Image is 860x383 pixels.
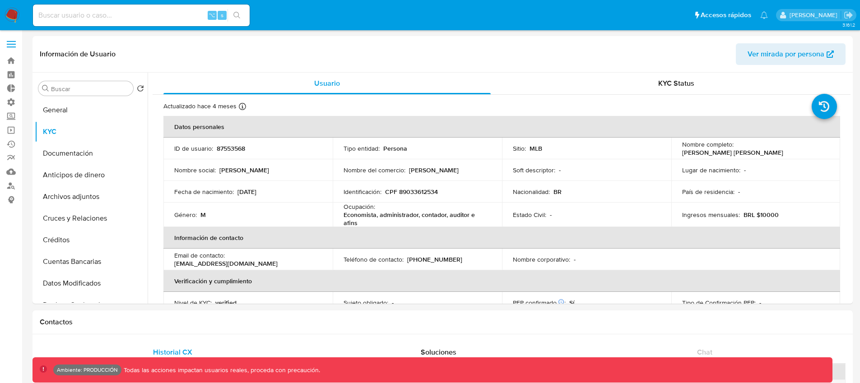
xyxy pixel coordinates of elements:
[121,366,320,374] p: Todas las acciones impactan usuarios reales, proceda con precaución.
[163,270,840,292] th: Verificación y cumplimiento
[744,166,746,174] p: -
[163,116,840,138] th: Datos personales
[344,299,388,307] p: Sujeto obligado :
[344,211,488,227] p: Economista, administrador, contador, auditor e afins
[174,144,213,152] p: ID de usuario :
[174,166,216,174] p: Nombre social :
[513,166,555,174] p: Soft descriptor :
[682,140,734,148] p: Nombre completo :
[383,144,407,152] p: Persona
[409,166,459,174] p: [PERSON_NAME]
[513,211,546,219] p: Estado Civil :
[163,102,237,111] p: Actualizado hace 4 meses
[174,251,225,259] p: Email de contacto :
[530,144,542,152] p: MLB
[344,144,380,152] p: Tipo entidad :
[344,255,404,263] p: Teléfono de contacto :
[174,211,197,219] p: Género :
[553,188,562,196] p: BR
[759,299,761,307] p: -
[35,208,148,229] button: Cruces y Relaciones
[137,85,144,95] button: Volver al orden por defecto
[385,188,438,196] p: CPF 89033612534
[344,188,381,196] p: Identificación :
[51,85,130,93] input: Buscar
[744,211,779,219] p: BRL $10000
[513,255,570,263] p: Nombre corporativo :
[682,211,740,219] p: Ingresos mensuales :
[344,203,375,211] p: Ocupación :
[344,166,405,174] p: Nombre del comercio :
[682,188,734,196] p: País de residencia :
[35,251,148,272] button: Cuentas Bancarias
[228,9,246,22] button: search-icon
[844,10,853,20] a: Salir
[738,188,740,196] p: -
[513,299,566,307] p: PEP confirmado :
[35,143,148,164] button: Documentación
[559,166,561,174] p: -
[748,43,824,65] span: Ver mirada por persona
[163,227,840,249] th: Información de contacto
[314,78,340,88] span: Usuario
[40,318,846,327] h1: Contactos
[35,229,148,251] button: Créditos
[35,121,148,143] button: KYC
[513,144,526,152] p: Sitio :
[35,294,148,316] button: Devices Geolocation
[153,347,192,357] span: Historial CX
[697,347,712,357] span: Chat
[35,272,148,294] button: Datos Modificados
[35,99,148,121] button: General
[760,11,768,19] a: Notificaciones
[200,211,206,219] p: M
[174,259,278,268] p: [EMAIL_ADDRESS][DOMAIN_NAME]
[42,85,49,92] button: Buscar
[574,255,576,263] p: -
[421,347,456,357] span: Soluciones
[569,299,574,307] p: Sí
[513,188,550,196] p: Nacionalidad :
[35,186,148,208] button: Archivos adjuntos
[217,144,245,152] p: 87553568
[392,299,394,307] p: -
[658,78,694,88] span: KYC Status
[407,255,462,263] p: [PHONE_NUMBER]
[174,299,212,307] p: Nivel de KYC :
[40,50,116,59] h1: Información de Usuario
[209,11,215,19] span: ⌥
[221,11,223,19] span: s
[33,9,250,21] input: Buscar usuario o caso...
[701,10,751,20] span: Accesos rápidos
[215,299,237,307] p: verified
[35,164,148,186] button: Anticipos de dinero
[57,368,118,372] p: Ambiente: PRODUCCIÓN
[237,188,256,196] p: [DATE]
[790,11,841,19] p: federico.falavigna@mercadolibre.com
[736,43,846,65] button: Ver mirada por persona
[682,148,783,157] p: [PERSON_NAME] [PERSON_NAME]
[682,166,740,174] p: Lugar de nacimiento :
[174,188,234,196] p: Fecha de nacimiento :
[550,211,552,219] p: -
[682,299,756,307] p: Tipo de Confirmación PEP :
[219,166,269,174] p: [PERSON_NAME]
